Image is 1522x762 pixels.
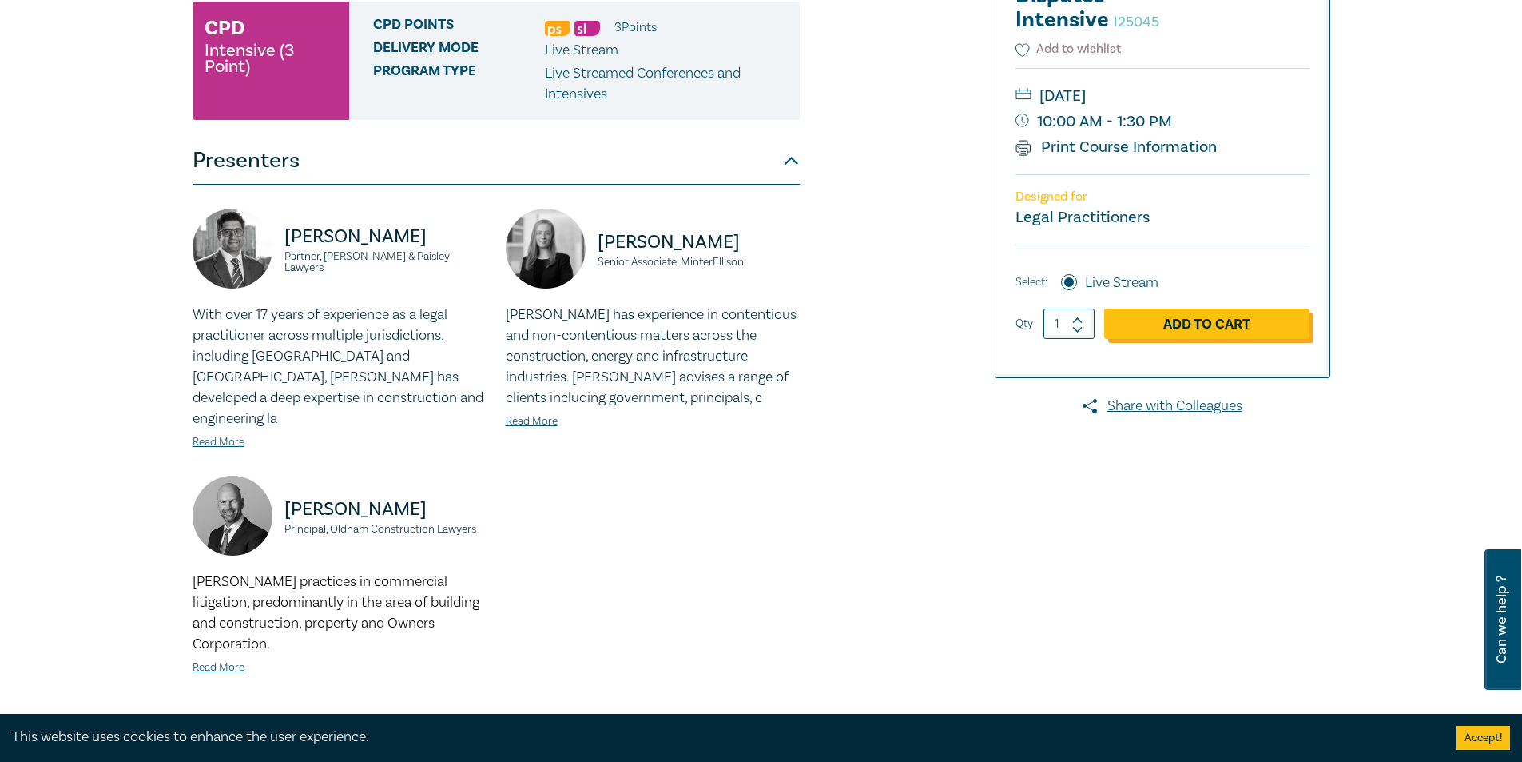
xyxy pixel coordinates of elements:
[193,209,272,289] img: https://s3.ap-southeast-2.amazonaws.com/leo-cussen-store-production-content/Contacts/Kerry%20Ioul...
[1085,273,1158,293] label: Live Stream
[545,41,618,59] span: Live Stream
[545,63,788,105] p: Live Streamed Conferences and Intensives
[205,14,244,42] h3: CPD
[1043,309,1095,339] input: 1
[1015,190,1309,205] p: Designed for
[193,435,244,449] a: Read More
[12,727,1433,748] div: This website uses cookies to enhance the user experience.
[284,497,487,522] p: [PERSON_NAME]
[1114,13,1159,31] small: I25045
[284,251,487,273] small: Partner, [PERSON_NAME] & Paisley Lawyers
[373,63,545,105] span: Program type
[598,229,800,255] p: [PERSON_NAME]
[1015,40,1122,58] button: Add to wishlist
[1494,559,1509,680] span: Can we help ?
[995,396,1330,417] a: Share with Colleagues
[193,660,244,675] a: Read More
[1104,309,1309,339] a: Add to Cart
[506,305,800,409] p: [PERSON_NAME] has experience in contentious and non-contentious matters across the construction, ...
[373,17,545,38] span: CPD Points
[193,137,800,185] button: Presenters
[1456,726,1510,750] button: Accept cookies
[545,21,570,36] img: Professional Skills
[1015,273,1047,291] span: Select:
[284,224,487,249] p: [PERSON_NAME]
[193,572,479,653] span: [PERSON_NAME] practices in commercial litigation, predominantly in the area of building and const...
[598,257,800,268] small: Senior Associate, MinterEllison
[1015,207,1150,228] small: Legal Practitioners
[1015,109,1309,134] small: 10:00 AM - 1:30 PM
[614,17,657,38] li: 3 Point s
[506,209,586,289] img: https://s3.ap-southeast-2.amazonaws.com/leo-cussen-store-production-content/Contacts/Isobel%20Car...
[1015,83,1309,109] small: [DATE]
[506,414,558,429] a: Read More
[193,476,272,556] img: https://s3.ap-southeast-2.amazonaws.com/leo-cussen-store-production-content/Contacts/Daniel%20Old...
[1015,137,1218,158] a: Print Course Information
[1015,315,1033,333] label: Qty
[193,305,487,429] p: With over 17 years of experience as a legal practitioner across multiple jurisdictions, including...
[373,40,545,61] span: Delivery Mode
[574,21,600,36] img: Substantive Law
[205,42,337,74] small: Intensive (3 Point)
[284,524,487,535] small: Principal, Oldham Construction Lawyers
